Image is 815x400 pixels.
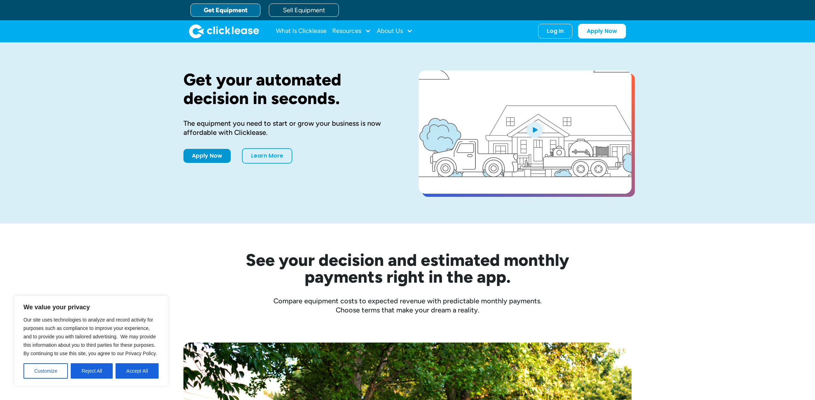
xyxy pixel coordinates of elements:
[23,317,157,356] span: Our site uses technologies to analyze and record activity for purposes such as compliance to impr...
[525,120,544,139] img: Blue play button logo on a light blue circular background
[547,28,564,35] div: Log In
[242,148,292,164] a: Learn More
[71,363,113,379] button: Reject All
[419,70,632,194] a: open lightbox
[332,24,371,38] div: Resources
[183,119,396,137] div: The equipment you need to start or grow your business is now affordable with Clicklease.
[190,4,260,17] a: Get Equipment
[183,70,396,108] h1: Get your automated decision in seconds.
[116,363,159,379] button: Accept All
[578,24,626,39] a: Apply Now
[14,296,168,386] div: We value your privacy
[183,149,231,163] a: Apply Now
[189,24,259,38] a: home
[269,4,339,17] a: Sell Equipment
[276,24,327,38] a: What Is Clicklease
[23,303,159,311] p: We value your privacy
[211,251,604,285] h2: See your decision and estimated monthly payments right in the app.
[23,363,68,379] button: Customize
[189,24,259,38] img: Clicklease logo
[377,24,413,38] div: About Us
[183,296,632,315] div: Compare equipment costs to expected revenue with predictable monthly payments. Choose terms that ...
